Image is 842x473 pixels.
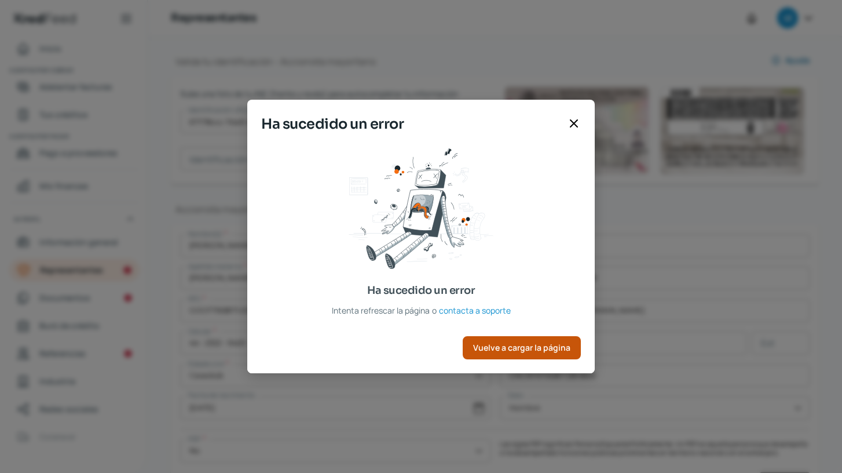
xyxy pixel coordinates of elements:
[432,303,437,318] span: o
[349,148,493,269] img: Ha sucedido un error
[473,344,570,352] span: Vuelve a cargar la página
[261,114,562,134] span: Ha sucedido un error
[463,336,581,359] button: Vuelve a cargar la página
[367,283,475,299] span: Ha sucedido un error
[439,303,511,318] span: contacta a soporte
[332,303,430,318] span: Intenta refrescar la página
